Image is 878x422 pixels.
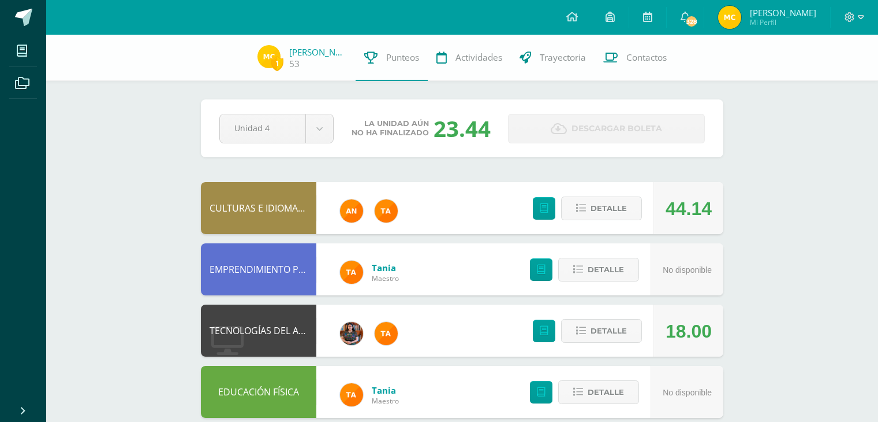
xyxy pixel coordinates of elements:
div: CULTURAS E IDIOMAS MAYAS, GARÍFUNA O XINCA [201,182,316,234]
span: Trayectoria [540,51,586,64]
span: 328 [685,15,698,28]
img: 60a759e8b02ec95d430434cf0c0a55c7.png [340,322,363,345]
span: Detalle [591,320,627,342]
img: feaeb2f9bb45255e229dc5fdac9a9f6b.png [340,383,363,406]
a: [PERSON_NAME] [289,46,347,58]
div: 44.14 [666,183,712,235]
a: Unidad 4 [220,114,333,143]
span: Contactos [626,51,667,64]
div: EDUCACIÓN FÍSICA [201,366,316,418]
img: feaeb2f9bb45255e229dc5fdac9a9f6b.png [340,261,363,284]
button: Detalle [561,319,642,343]
span: Punteos [386,51,419,64]
span: No disponible [663,265,712,275]
span: Mi Perfil [750,17,816,27]
img: 22a6108dc7668299ecf3147ba65ca67e.png [718,6,741,29]
button: Detalle [558,258,639,282]
button: Detalle [558,380,639,404]
img: feaeb2f9bb45255e229dc5fdac9a9f6b.png [375,199,398,223]
span: Detalle [588,259,624,280]
span: Detalle [588,382,624,403]
span: Detalle [591,198,627,219]
span: Maestro [372,396,399,406]
img: fc6731ddebfef4a76f049f6e852e62c4.png [340,199,363,223]
span: No disponible [663,388,712,397]
span: [PERSON_NAME] [750,7,816,18]
span: 1 [271,56,283,71]
a: Trayectoria [511,35,595,81]
a: 53 [289,58,300,70]
img: 22a6108dc7668299ecf3147ba65ca67e.png [257,45,281,68]
span: Maestro [372,273,399,283]
img: feaeb2f9bb45255e229dc5fdac9a9f6b.png [375,322,398,345]
span: Unidad 4 [234,114,291,142]
span: Descargar boleta [571,114,662,143]
a: Punteos [356,35,428,81]
a: Contactos [595,35,675,81]
a: Actividades [428,35,511,81]
div: TECNOLOGÍAS DEL APRENDIZAJE Y LA COMUNICACIÓN [201,305,316,357]
span: Actividades [455,51,502,64]
div: 18.00 [666,305,712,357]
button: Detalle [561,197,642,220]
span: La unidad aún no ha finalizado [352,119,429,138]
div: 23.44 [434,113,491,143]
a: Tania [372,262,399,273]
a: Tania [372,384,399,396]
div: EMPRENDIMIENTO PARA LA PRODUCTIVIDAD [201,243,316,295]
